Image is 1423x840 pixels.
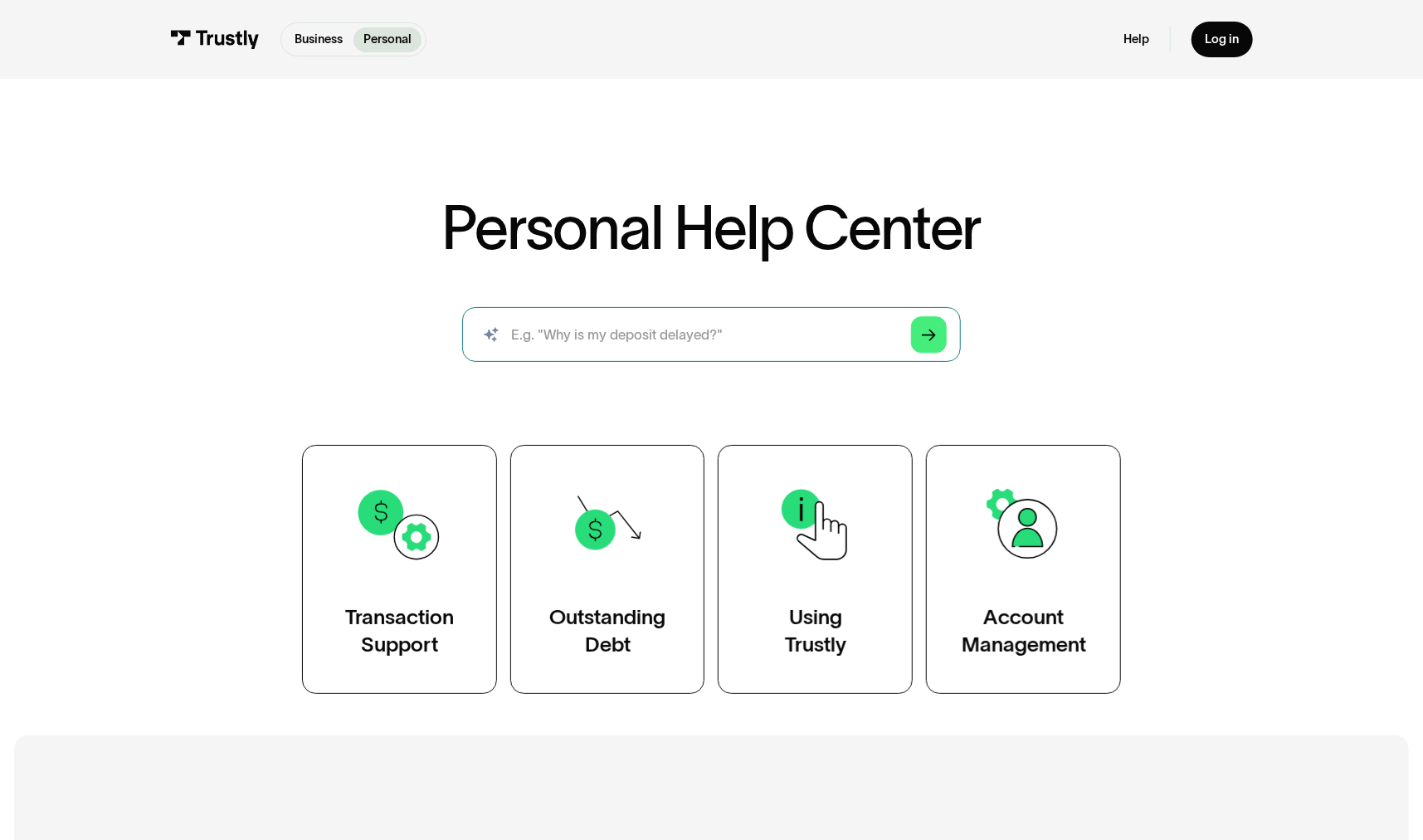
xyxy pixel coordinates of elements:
p: Personal [363,31,412,49]
a: TransactionSupport [302,445,497,694]
div: Log in [1205,32,1239,47]
div: Account Management [962,603,1086,658]
a: Personal [353,27,422,52]
a: UsingTrustly [718,445,913,694]
form: Search [462,307,961,362]
img: Trustly Logo [170,30,260,49]
a: Business [285,27,353,52]
a: Log in [1192,22,1253,58]
input: search [462,307,961,362]
h1: Personal Help Center [441,198,982,259]
a: Help [1123,32,1149,47]
a: OutstandingDebt [510,445,705,694]
a: AccountManagement [926,445,1121,694]
div: Using Trustly [785,603,846,658]
div: Outstanding Debt [549,603,665,658]
p: Business [295,31,343,49]
div: Transaction Support [345,603,454,658]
